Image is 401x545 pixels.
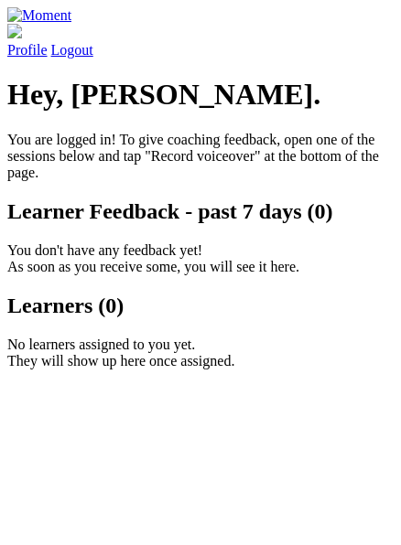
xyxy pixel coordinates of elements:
[7,132,394,181] p: You are logged in! To give coaching feedback, open one of the sessions below and tap "Record voic...
[7,78,394,112] h1: Hey, [PERSON_NAME].
[7,337,394,369] p: No learners assigned to you yet. They will show up here once assigned.
[7,242,394,275] p: You don't have any feedback yet! As soon as you receive some, you will see it here.
[7,24,22,38] img: default_avatar-b4e2223d03051bc43aaaccfb402a43260a3f17acc7fafc1603fdf008d6cba3c9.png
[7,294,394,318] h2: Learners (0)
[7,199,394,224] h2: Learner Feedback - past 7 days (0)
[7,24,394,58] a: Profile
[7,7,71,24] img: Moment
[51,42,93,58] a: Logout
